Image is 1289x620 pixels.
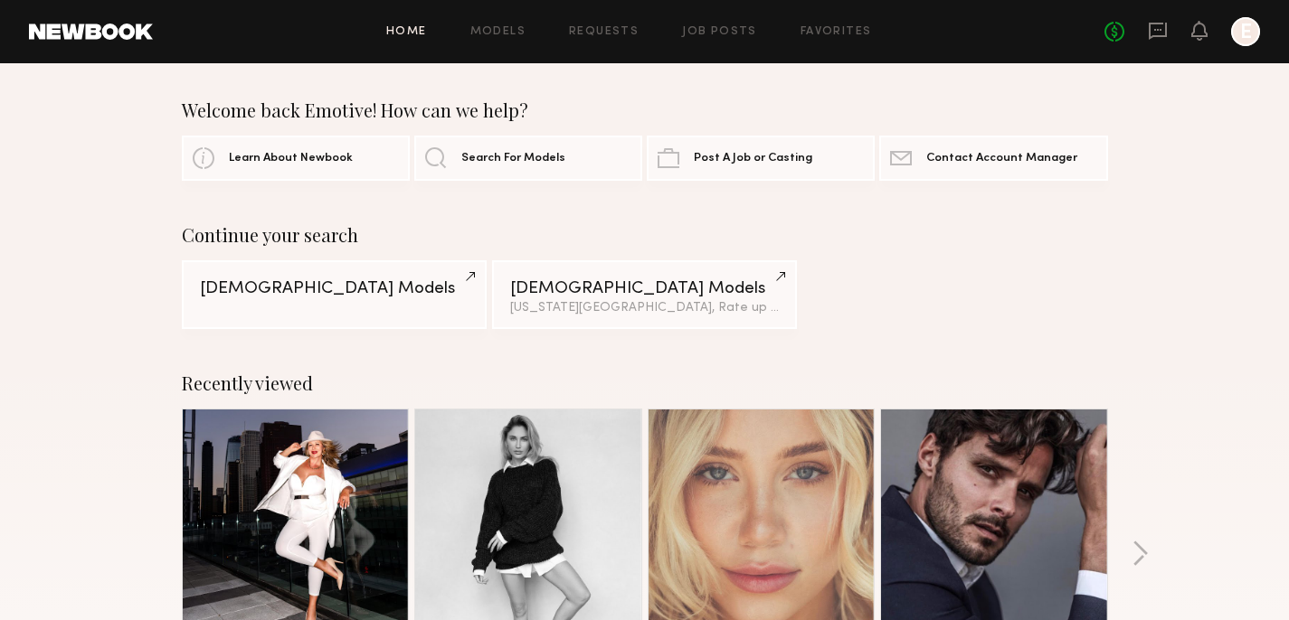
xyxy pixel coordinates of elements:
[200,280,469,297] div: [DEMOGRAPHIC_DATA] Models
[461,153,565,164] span: Search For Models
[1231,17,1260,46] a: E
[510,280,779,297] div: [DEMOGRAPHIC_DATA] Models
[414,136,642,181] a: Search For Models
[647,136,875,181] a: Post A Job or Casting
[492,260,797,329] a: [DEMOGRAPHIC_DATA] Models[US_STATE][GEOGRAPHIC_DATA], Rate up to $174
[801,26,872,38] a: Favorites
[182,136,410,181] a: Learn About Newbook
[182,99,1108,121] div: Welcome back Emotive! How can we help?
[682,26,757,38] a: Job Posts
[229,153,353,164] span: Learn About Newbook
[694,153,812,164] span: Post A Job or Casting
[926,153,1077,164] span: Contact Account Manager
[879,136,1107,181] a: Contact Account Manager
[182,224,1108,246] div: Continue your search
[386,26,427,38] a: Home
[182,260,487,329] a: [DEMOGRAPHIC_DATA] Models
[470,26,526,38] a: Models
[510,302,779,315] div: [US_STATE][GEOGRAPHIC_DATA], Rate up to $174
[569,26,639,38] a: Requests
[182,372,1108,394] div: Recently viewed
